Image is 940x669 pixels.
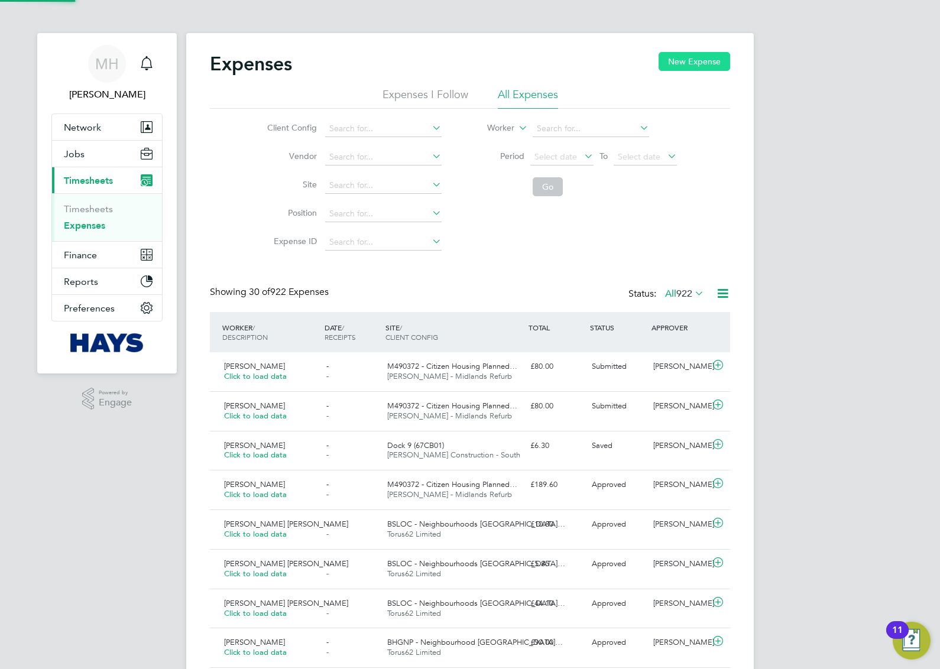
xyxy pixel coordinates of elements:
[37,33,177,374] nav: Main navigation
[224,608,287,618] span: Click to load data
[222,332,268,342] span: DESCRIPTION
[95,56,119,72] span: MH
[471,151,524,161] label: Period
[526,594,587,613] div: £44.10
[64,249,97,261] span: Finance
[325,332,356,342] span: RECEIPTS
[326,569,329,579] span: -
[526,475,587,495] div: £189.60
[592,519,626,529] span: Approved
[592,440,612,450] span: Saved
[649,357,710,376] div: [PERSON_NAME]
[383,87,468,109] li: Expenses I Follow
[533,121,649,137] input: Search for...
[219,317,322,348] div: WORKER
[326,608,329,618] span: -
[326,489,329,499] span: -
[210,286,331,298] div: Showing
[224,647,287,657] span: Click to load data
[326,558,329,569] span: -
[526,515,587,534] div: £10.80
[264,151,317,161] label: Vendor
[52,295,162,321] button: Preferences
[249,286,270,298] span: 30 of
[252,323,255,332] span: /
[649,515,710,534] div: [PERSON_NAME]
[264,207,317,218] label: Position
[326,450,329,460] span: -
[387,479,517,489] span: M490372 - Citizen Housing Planned…
[224,598,348,608] span: [PERSON_NAME] [PERSON_NAME]
[387,608,441,618] span: Torus62 Limited
[326,411,329,421] span: -
[51,87,163,102] span: Megan Hall
[52,268,162,294] button: Reports
[224,489,287,499] span: Click to load data
[649,554,710,574] div: [PERSON_NAME]
[342,323,344,332] span: /
[325,149,442,165] input: Search for...
[592,361,627,371] span: Submitted
[592,558,626,569] span: Approved
[224,558,348,569] span: [PERSON_NAME] [PERSON_NAME]
[224,569,287,579] span: Click to load data
[326,637,329,647] span: -
[533,177,563,196] button: Go
[387,489,512,499] span: [PERSON_NAME] - Midlands Refurb
[659,52,730,71] button: New Expense
[400,323,402,332] span: /
[649,633,710,652] div: [PERSON_NAME]
[526,633,587,652] div: £90.00
[322,317,383,348] div: DATE
[893,622,931,660] button: Open Resource Center, 11 new notifications
[387,401,517,411] span: M490372 - Citizen Housing Planned…
[210,52,292,76] h2: Expenses
[224,401,285,411] span: [PERSON_NAME]
[383,317,526,348] div: SITE
[51,333,163,352] a: Go to home page
[326,647,329,657] span: -
[592,637,626,647] span: Approved
[618,151,660,162] span: Select date
[649,475,710,495] div: [PERSON_NAME]
[52,193,162,241] div: Timesheets
[892,630,903,645] div: 11
[628,286,706,303] div: Status:
[82,388,132,410] a: Powered byEngage
[325,234,442,251] input: Search for...
[649,436,710,456] div: [PERSON_NAME]
[387,411,512,421] span: [PERSON_NAME] - Midlands Refurb
[326,401,329,411] span: -
[51,45,163,102] a: MH[PERSON_NAME]
[326,598,329,608] span: -
[52,167,162,193] button: Timesheets
[649,317,710,338] div: APPROVER
[52,141,162,167] button: Jobs
[64,220,105,231] a: Expenses
[665,288,704,300] label: All
[526,436,587,456] div: £6.30
[224,371,287,381] span: Click to load data
[387,361,517,371] span: M490372 - Citizen Housing Planned…
[326,371,329,381] span: -
[676,288,692,300] span: 922
[587,317,649,338] div: STATUS
[387,598,565,608] span: BSLOC - Neighbourhoods [GEOGRAPHIC_DATA]…
[264,179,317,190] label: Site
[224,450,287,460] span: Click to load data
[264,122,317,133] label: Client Config
[224,411,287,421] span: Click to load data
[326,361,329,371] span: -
[592,598,626,608] span: Approved
[461,122,514,134] label: Worker
[326,479,329,489] span: -
[52,114,162,140] button: Network
[387,440,444,450] span: Dock 9 (67CB01)
[387,450,520,460] span: [PERSON_NAME] Construction - South
[387,529,441,539] span: Torus62 Limited
[70,333,144,352] img: hays-logo-retina.png
[649,397,710,416] div: [PERSON_NAME]
[64,148,85,160] span: Jobs
[224,479,285,489] span: [PERSON_NAME]
[498,87,558,109] li: All Expenses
